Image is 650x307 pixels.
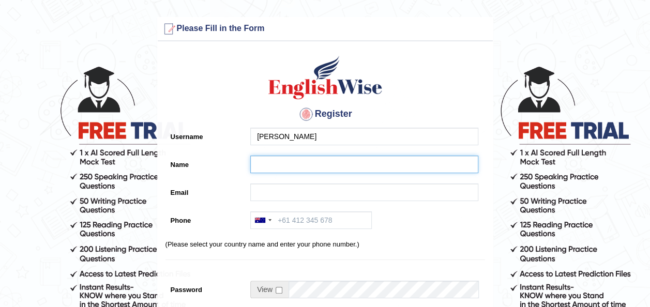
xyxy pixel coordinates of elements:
[250,211,372,229] input: +61 412 345 678
[276,287,282,294] input: Show/Hide Password
[165,211,246,225] label: Phone
[165,239,485,249] p: (Please select your country name and enter your phone number.)
[266,54,384,101] img: Logo of English Wise create a new account for intelligent practice with AI
[165,183,246,197] label: Email
[165,106,485,122] h4: Register
[251,212,275,228] div: Australia: +61
[165,156,246,170] label: Name
[165,128,246,142] label: Username
[165,281,246,295] label: Password
[160,21,490,37] h3: Please Fill in the Form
